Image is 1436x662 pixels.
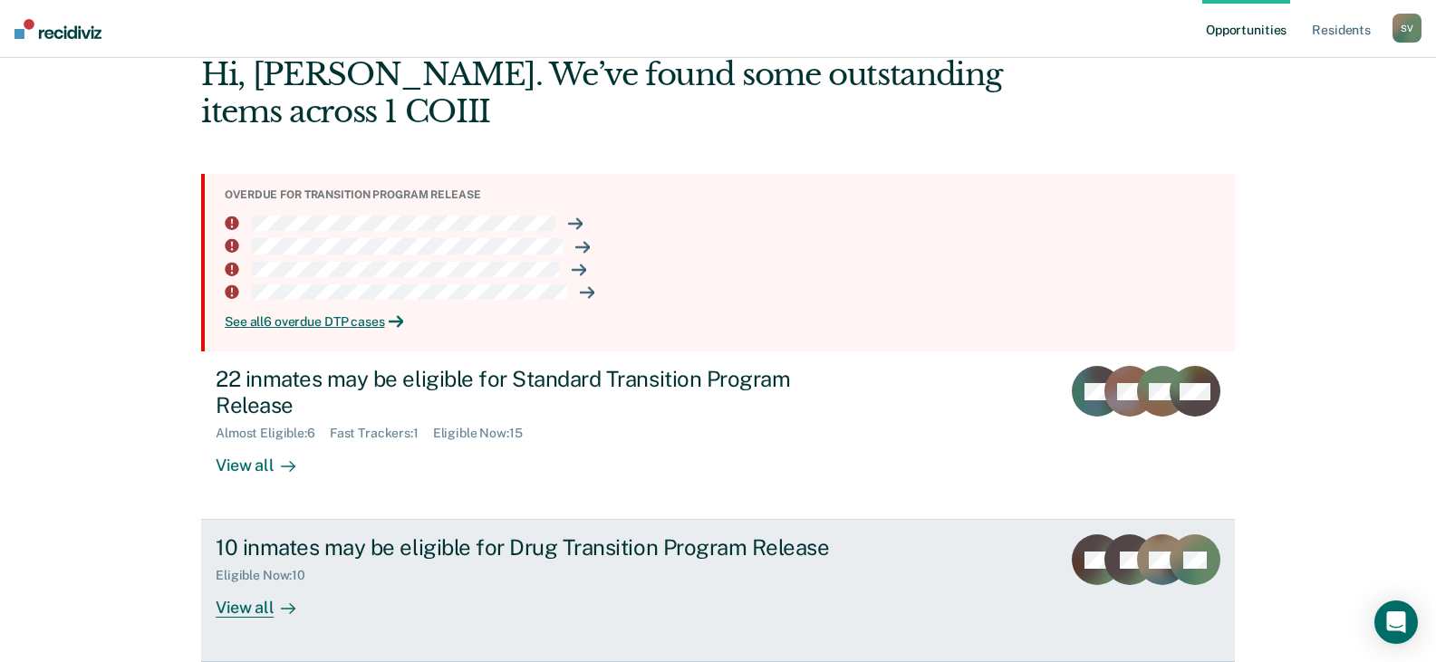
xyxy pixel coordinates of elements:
[216,426,330,441] div: Almost Eligible : 6
[201,56,1028,130] div: Hi, [PERSON_NAME]. We’ve found some outstanding items across 1 COIII
[216,534,852,561] div: 10 inmates may be eligible for Drug Transition Program Release
[1393,14,1422,43] div: S V
[216,583,317,619] div: View all
[216,568,320,583] div: Eligible Now : 10
[201,520,1235,662] a: 10 inmates may be eligible for Drug Transition Program ReleaseEligible Now:10View all
[225,314,1220,330] div: See all 6 overdue DTP cases
[433,426,537,441] div: Eligible Now : 15
[1374,600,1418,644] div: Open Intercom Messenger
[14,19,101,39] img: Recidiviz
[216,441,317,476] div: View all
[225,314,1220,330] a: See all6 overdue DTP cases
[1393,14,1422,43] button: SV
[201,351,1235,520] a: 22 inmates may be eligible for Standard Transition Program ReleaseAlmost Eligible:6Fast Trackers:...
[330,426,433,441] div: Fast Trackers : 1
[225,188,1220,201] div: Overdue for transition program release
[216,366,852,418] div: 22 inmates may be eligible for Standard Transition Program Release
